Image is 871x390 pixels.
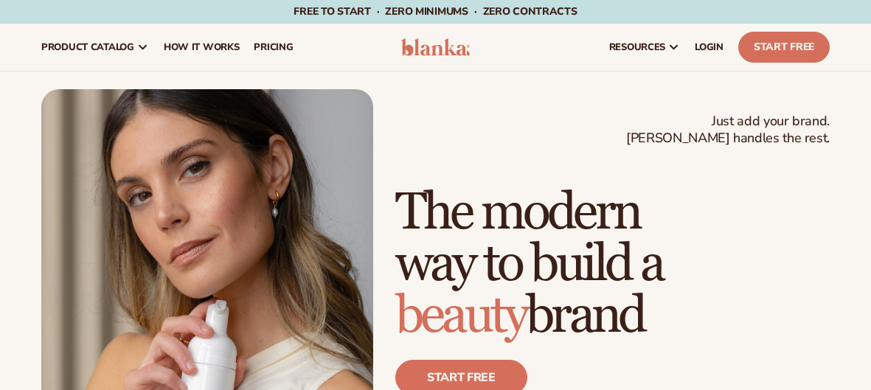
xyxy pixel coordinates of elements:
[294,4,577,18] span: Free to start · ZERO minimums · ZERO contracts
[395,187,830,342] h1: The modern way to build a brand
[738,32,830,63] a: Start Free
[164,41,240,53] span: How It Works
[401,38,471,56] img: logo
[41,41,134,53] span: product catalog
[254,41,293,53] span: pricing
[395,285,526,347] span: beauty
[246,24,300,71] a: pricing
[626,113,830,147] span: Just add your brand. [PERSON_NAME] handles the rest.
[687,24,731,71] a: LOGIN
[156,24,247,71] a: How It Works
[602,24,687,71] a: resources
[609,41,665,53] span: resources
[695,41,723,53] span: LOGIN
[34,24,156,71] a: product catalog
